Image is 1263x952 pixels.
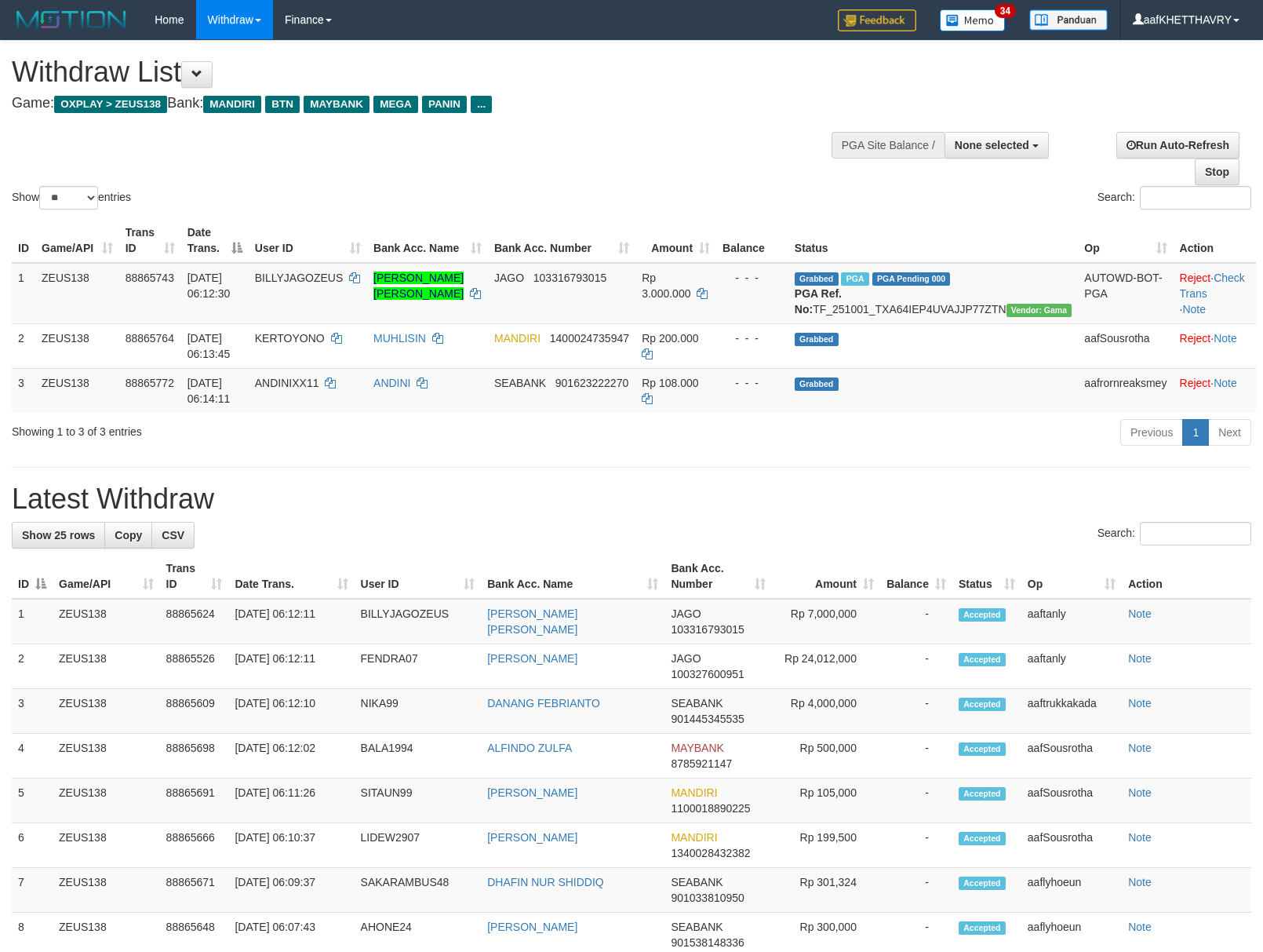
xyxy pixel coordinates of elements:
[880,734,952,779] td: -
[671,697,722,709] span: SEABANK
[181,218,249,263] th: Date Trans.: activate to sort column descending
[255,272,344,284] span: BILLYJAGOZEUS
[880,599,952,644] td: -
[959,787,1006,801] span: Accepted
[373,96,418,113] span: MEGA
[22,529,95,542] span: Show 25 rows
[355,868,482,913] td: SAKARAMBUS48
[959,832,1006,845] span: Accepted
[1128,831,1152,844] a: Note
[355,644,482,689] td: FENDRA07
[126,272,174,284] span: 88865743
[228,689,354,734] td: [DATE] 06:12:10
[1097,522,1251,545] label: Search:
[1021,779,1122,823] td: aafSousrotha
[772,599,880,644] td: Rp 7,000,000
[995,4,1016,18] span: 34
[671,802,750,815] span: Copy 1100018890225 to clipboard
[12,263,35,324] td: 1
[1021,689,1122,734] td: aaftrukkakada
[494,332,541,345] span: MANDIRI
[203,96,261,113] span: MANDIRI
[1128,607,1152,620] a: Note
[126,332,174,345] span: 88865764
[54,96,167,113] span: OXPLAY > ZEUS138
[487,876,604,888] a: DHAFIN NUR SHIDDIQ
[53,823,160,868] td: ZEUS138
[187,272,231,300] span: [DATE] 06:12:30
[355,599,482,644] td: BILLYJAGOZEUS
[160,689,229,734] td: 88865609
[716,218,788,263] th: Balance
[1140,186,1251,210] input: Search:
[671,668,744,680] span: Copy 100327600951 to clipboard
[12,218,35,263] th: ID
[53,599,160,644] td: ZEUS138
[880,868,952,913] td: -
[1195,159,1239,185] a: Stop
[228,599,354,644] td: [DATE] 06:12:11
[151,522,195,549] a: CSV
[671,757,732,770] span: Copy 8785921147 to clipboard
[1182,419,1209,446] a: 1
[795,287,842,316] b: PGA Ref. No:
[12,689,53,734] td: 3
[1078,218,1173,263] th: Op: activate to sort column ascending
[1116,132,1239,159] a: Run Auto-Refresh
[635,218,716,263] th: Amount: activate to sort column ascending
[772,689,880,734] td: Rp 4,000,000
[722,270,782,286] div: - - -
[1174,323,1256,368] td: ·
[671,831,717,844] span: MANDIRI
[838,9,916,31] img: Feedback.jpg
[795,272,839,286] span: Grabbed
[228,554,354,599] th: Date Trans.: activate to sort column ascending
[880,779,952,823] td: -
[255,332,325,345] span: KERTOYONO
[940,9,1006,31] img: Button%20Memo.svg
[12,418,515,440] div: Showing 1 to 3 of 3 entries
[53,868,160,913] td: ZEUS138
[12,57,826,88] h1: Withdraw List
[795,333,839,346] span: Grabbed
[487,697,600,709] a: DANANG FEBRIANTO
[35,263,119,324] td: ZEUS138
[642,377,698,389] span: Rp 108.000
[160,823,229,868] td: 88865666
[160,868,229,913] td: 88865671
[12,8,131,31] img: MOTION_logo.png
[642,272,690,300] span: Rp 3.000.000
[959,608,1006,622] span: Accepted
[187,332,231,360] span: [DATE] 06:13:45
[422,96,467,113] span: PANIN
[671,936,744,949] span: Copy 901538148336 to clipboard
[1174,368,1256,413] td: ·
[555,377,628,389] span: Copy 901623222270 to clipboard
[487,742,572,754] a: ALFINDO ZULFA
[1214,377,1237,389] a: Note
[772,644,880,689] td: Rp 24,012,000
[1128,652,1152,665] a: Note
[1140,522,1251,545] input: Search:
[35,218,119,263] th: Game/API: activate to sort column ascending
[115,529,142,542] span: Copy
[959,921,1006,935] span: Accepted
[481,554,664,599] th: Bank Acc. Name: activate to sort column ascending
[795,378,839,391] span: Grabbed
[664,554,772,599] th: Bank Acc. Number: activate to sort column ascending
[487,652,577,665] a: [PERSON_NAME]
[355,823,482,868] td: LIDEW2907
[788,263,1079,324] td: TF_251001_TXA64IEP4UVAJJP77ZTN
[1120,419,1183,446] a: Previous
[355,554,482,599] th: User ID: activate to sort column ascending
[12,522,105,549] a: Show 25 rows
[355,734,482,779] td: BALA1994
[1021,599,1122,644] td: aaftanly
[126,377,174,389] span: 88865772
[1021,734,1122,779] td: aafSousrotha
[255,377,319,389] span: ANDINIXX11
[1021,823,1122,868] td: aafSousrotha
[722,375,782,391] div: - - -
[35,368,119,413] td: ZEUS138
[772,734,880,779] td: Rp 500,000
